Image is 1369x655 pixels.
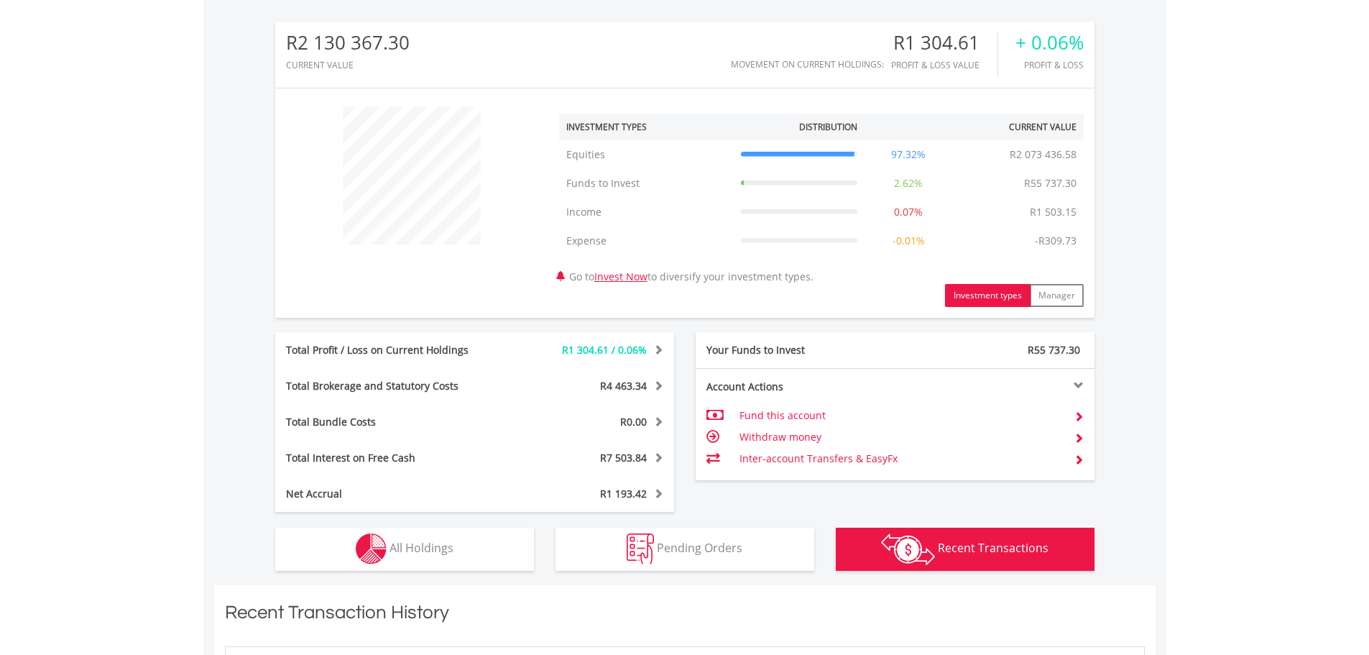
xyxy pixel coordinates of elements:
td: Expense [559,226,734,255]
span: R1 304.61 / 0.06% [562,343,647,357]
td: Income [559,198,734,226]
td: Funds to Invest [559,169,734,198]
span: R55 737.30 [1028,343,1080,357]
a: Invest Now [594,270,647,283]
span: Pending Orders [657,540,742,556]
div: Total Bundle Costs [275,415,508,429]
td: -R309.73 [1028,226,1084,255]
span: Recent Transactions [938,540,1048,556]
span: All Holdings [390,540,453,556]
td: R1 503.15 [1023,198,1084,226]
td: Withdraw money [739,426,1062,448]
span: R4 463.34 [600,379,647,393]
div: Your Funds to Invest [696,343,895,357]
td: -0.01% [865,226,952,255]
div: Total Profit / Loss on Current Holdings [275,343,508,357]
div: Distribution [799,121,857,133]
span: R1 193.42 [600,487,647,500]
div: Movement on Current Holdings: [731,60,884,69]
div: CURRENT VALUE [286,60,410,70]
td: 2.62% [865,169,952,198]
button: Investment types [945,284,1031,307]
div: Account Actions [696,380,895,394]
th: Current Value [952,114,1084,140]
th: Investment Types [559,114,734,140]
div: Profit & Loss Value [891,60,997,70]
div: + 0.06% [1015,32,1084,53]
div: Total Interest on Free Cash [275,451,508,465]
button: Manager [1030,284,1084,307]
td: 0.07% [865,198,952,226]
div: Go to to diversify your investment types. [548,99,1094,307]
img: pending_instructions-wht.png [627,533,654,564]
td: Fund this account [739,405,1062,426]
td: 97.32% [865,140,952,169]
button: Recent Transactions [836,528,1094,571]
div: Profit & Loss [1015,60,1084,70]
td: Inter-account Transfers & EasyFx [739,448,1062,470]
div: R2 130 367.30 [286,32,410,53]
img: transactions-zar-wht.png [881,533,935,565]
button: All Holdings [275,528,534,571]
span: R7 503.84 [600,451,647,464]
td: R55 737.30 [1017,169,1084,198]
div: Net Accrual [275,487,508,501]
td: Equities [559,140,734,169]
div: R1 304.61 [891,32,997,53]
button: Pending Orders [556,528,814,571]
img: holdings-wht.png [356,533,387,564]
h1: Recent Transaction History [225,600,1145,632]
td: R2 073 436.58 [1002,140,1084,169]
div: Total Brokerage and Statutory Costs [275,379,508,393]
span: R0.00 [620,415,647,429]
